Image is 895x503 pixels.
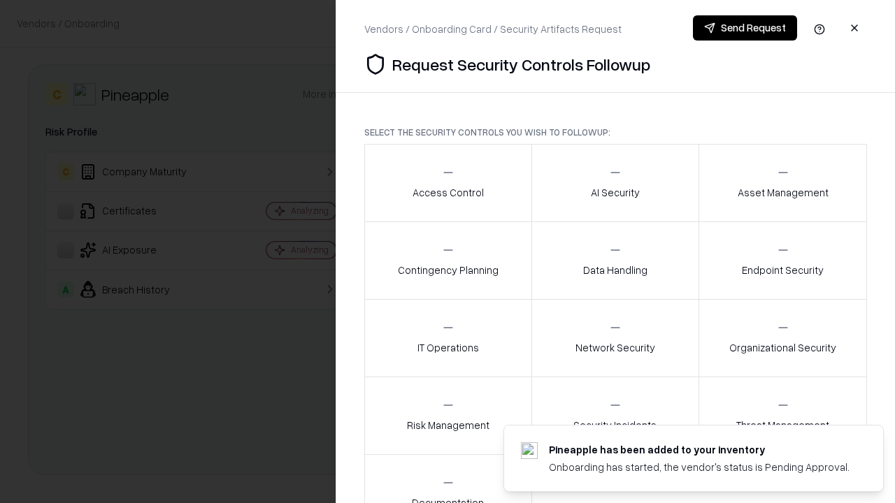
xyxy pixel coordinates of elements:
[364,377,532,455] button: Risk Management
[364,299,532,377] button: IT Operations
[364,126,867,138] p: Select the security controls you wish to followup:
[699,221,867,300] button: Endpoint Security
[738,185,829,200] p: Asset Management
[398,263,499,277] p: Contingency Planning
[364,22,622,36] div: Vendors / Onboarding Card / Security Artifacts Request
[729,340,836,355] p: Organizational Security
[699,377,867,455] button: Threat Management
[364,221,532,300] button: Contingency Planning
[699,144,867,222] button: Asset Management
[549,442,850,457] div: Pineapple has been added to your inventory
[531,299,700,377] button: Network Security
[591,185,640,200] p: AI Security
[521,442,538,459] img: pineappleenergy.com
[742,263,824,277] p: Endpoint Security
[531,221,700,300] button: Data Handling
[417,340,479,355] p: IT Operations
[531,144,700,222] button: AI Security
[364,144,532,222] button: Access Control
[531,377,700,455] button: Security Incidents
[575,340,655,355] p: Network Security
[573,418,657,432] p: Security Incidents
[693,15,797,41] button: Send Request
[407,418,489,432] p: Risk Management
[583,263,647,277] p: Data Handling
[549,460,850,474] div: Onboarding has started, the vendor's status is Pending Approval.
[392,53,650,75] p: Request Security Controls Followup
[699,299,867,377] button: Organizational Security
[413,185,484,200] p: Access Control
[736,418,829,432] p: Threat Management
